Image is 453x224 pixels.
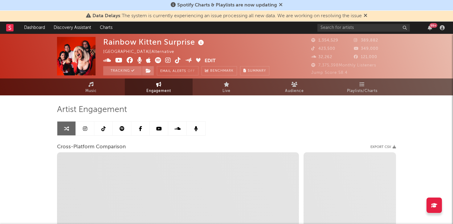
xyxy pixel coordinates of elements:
[20,22,49,34] a: Dashboard
[57,78,125,95] a: Music
[317,24,410,32] input: Search for artists
[177,3,277,8] span: Spotify Charts & Playlists are now updating
[240,66,269,75] button: Summary
[311,47,335,51] span: 423,500
[49,22,96,34] a: Discovery Assistant
[248,69,266,73] span: Summary
[311,38,338,42] span: 1,354,529
[205,57,216,65] button: Edit
[103,37,206,47] div: Rainbow Kitten Surprise
[222,87,231,95] span: Live
[146,87,171,95] span: Engagement
[92,14,120,18] span: Data Delays
[370,145,396,149] button: Export CSV
[364,14,367,18] span: Dismiss
[354,38,378,42] span: 389,882
[311,63,376,67] span: 7,375,398 Monthly Listeners
[57,106,127,114] span: Artist Engagement
[210,67,234,75] span: Benchmark
[430,23,437,28] div: 99 +
[354,55,377,59] span: 121,000
[188,70,195,73] em: Off
[311,55,332,59] span: 32,262
[92,14,362,18] span: : The system is currently experiencing an issue processing all new data. We are working on resolv...
[157,66,198,75] button: Email AlertsOff
[103,48,181,56] div: [GEOGRAPHIC_DATA] | Alternative
[85,87,97,95] span: Music
[57,143,126,151] span: Cross-Platform Comparison
[347,87,377,95] span: Playlists/Charts
[328,78,396,95] a: Playlists/Charts
[311,71,348,75] span: Jump Score: 58.4
[202,66,237,75] a: Benchmark
[125,78,193,95] a: Engagement
[260,78,328,95] a: Audience
[354,47,378,51] span: 349,000
[193,78,260,95] a: Live
[103,66,142,75] button: Tracking
[428,25,432,30] button: 99+
[279,3,283,8] span: Dismiss
[96,22,117,34] a: Charts
[285,87,304,95] span: Audience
